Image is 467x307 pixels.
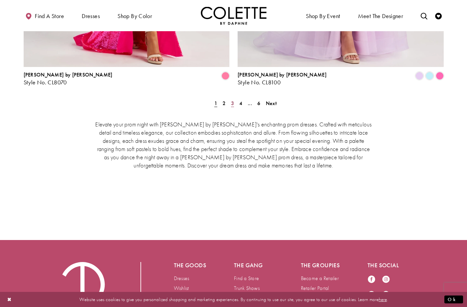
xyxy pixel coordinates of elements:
[174,262,208,269] h5: The goods
[306,13,340,19] span: Shop By Event
[434,7,443,25] a: Check Wishlist
[266,100,277,107] span: Next
[234,262,275,269] h5: The gang
[201,7,266,25] a: Visit Home Page
[364,272,400,303] ul: Follow us
[117,13,152,19] span: Shop by color
[382,291,390,299] a: Visit our TikTok - Opens in new tab
[419,7,429,25] a: Toggle search
[246,99,254,108] a: ...
[248,100,252,107] span: ...
[444,295,463,303] button: Submit Dialog
[229,99,236,108] a: Page 3
[47,295,420,304] p: Website uses cookies to give you personalized shopping and marketing experiences. By continuing t...
[222,72,229,80] i: Cotton Candy
[4,294,15,305] button: Close Dialog
[24,78,67,86] span: Style No. CL8070
[234,285,260,292] a: Trunk Shows
[301,262,342,269] h5: The groupies
[238,72,327,86] div: Colette by Daphne Style No. CL8100
[238,78,281,86] span: Style No. CL8100
[82,13,100,19] span: Dresses
[234,275,259,282] a: Find a Store
[212,99,219,108] span: Current Page
[356,7,405,25] a: Meet the designer
[257,100,260,107] span: 6
[239,100,242,107] span: 4
[24,71,113,78] span: [PERSON_NAME] by [PERSON_NAME]
[214,100,217,107] span: 1
[436,72,444,80] i: Pink
[368,275,375,284] a: Visit our Facebook - Opens in new tab
[35,13,64,19] span: Find a store
[174,285,189,292] a: Wishlist
[368,262,408,269] h5: The social
[264,99,279,108] a: Next Page
[174,275,189,282] a: Dresses
[255,99,262,108] a: Page 6
[80,7,101,25] span: Dresses
[231,100,234,107] span: 3
[116,7,154,25] span: Shop by color
[237,99,244,108] a: Page 4
[24,72,113,86] div: Colette by Daphne Style No. CL8070
[201,7,266,25] img: Colette by Daphne
[221,99,227,108] a: Page 2
[426,72,434,80] i: Light Blue
[24,7,66,25] a: Find a store
[415,72,423,80] i: Lilac
[379,296,387,302] a: here
[301,275,339,282] a: Become a Retailer
[301,285,329,292] a: Retailer Portal
[358,13,403,19] span: Meet the designer
[382,275,390,284] a: Visit our Instagram - Opens in new tab
[238,71,327,78] span: [PERSON_NAME] by [PERSON_NAME]
[223,100,225,107] span: 2
[368,291,375,299] a: Visit our Pinterest - Opens in new tab
[304,7,342,25] span: Shop By Event
[94,120,373,169] p: Elevate your prom night with [PERSON_NAME] by [PERSON_NAME]'s enchanting prom dresses. Crafted wi...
